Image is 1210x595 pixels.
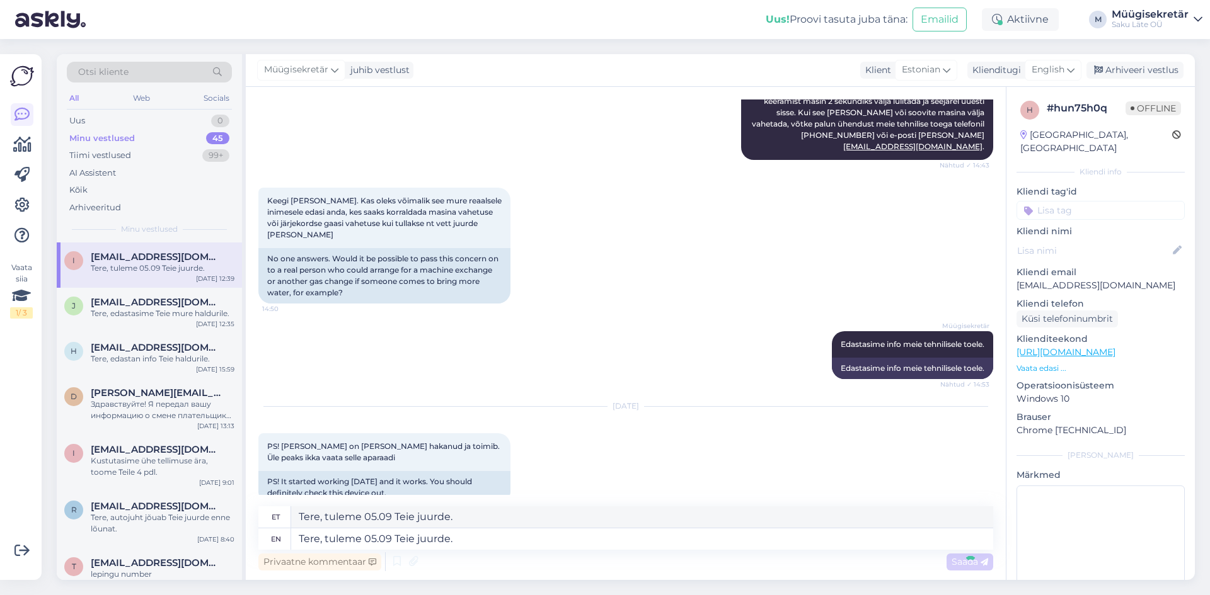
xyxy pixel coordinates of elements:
p: Kliendi telefon [1017,297,1185,310]
span: Estonian [902,63,940,77]
span: d [71,392,77,401]
div: Uus [69,115,85,127]
p: Märkmed [1017,468,1185,482]
p: Brauser [1017,411,1185,424]
div: Tiimi vestlused [69,149,131,162]
p: Kliendi nimi [1017,225,1185,238]
p: Chrome [TECHNICAL_ID] [1017,424,1185,437]
span: h [1027,105,1033,115]
a: MüügisekretärSaku Läte OÜ [1112,9,1202,30]
div: AI Assistent [69,167,116,179]
div: juhib vestlust [345,64,410,77]
span: info@itk.ee [91,444,222,455]
p: Klienditeekond [1017,332,1185,346]
div: 0 [211,115,229,127]
div: Edastasime info meie tehnilisele toele. [832,358,993,379]
input: Lisa nimi [1017,244,1170,258]
div: 45 [206,132,229,145]
span: Minu vestlused [121,224,178,235]
div: Küsi telefoninumbrit [1017,310,1118,327]
p: Vaata edasi ... [1017,363,1185,374]
span: Keegi [PERSON_NAME]. Kas oleks võimalik see mure reaalsele inimesele edasi anda, kes saaks korral... [267,196,504,239]
div: Tere, tuleme 05.09 Teie juurde. [91,263,234,274]
span: Offline [1126,101,1181,115]
a: [EMAIL_ADDRESS][DOMAIN_NAME] [843,142,982,151]
button: Emailid [913,8,967,31]
div: [GEOGRAPHIC_DATA], [GEOGRAPHIC_DATA] [1020,128,1172,155]
div: Kliendi info [1017,166,1185,178]
div: No one answers. Would it be possible to pass this concern on to a real person who could arrange f... [258,248,510,303]
div: [PERSON_NAME] [1017,450,1185,461]
input: Lisa tag [1017,201,1185,220]
div: Socials [201,90,232,106]
span: i [72,256,75,265]
span: PS! [PERSON_NAME] on [PERSON_NAME] hakanud ja toimib. Üle peaks ikka vaata selle aparaadi [267,441,502,462]
span: tallinn@bunkerpartner.com [91,557,222,569]
div: Arhiveeri vestlus [1086,62,1184,79]
div: All [67,90,81,106]
span: Otsi kliente [78,65,129,79]
div: [DATE] 8:40 [197,535,234,544]
div: Web [130,90,153,106]
div: Tere, edastasime Teie mure haldurile. [91,308,234,319]
span: Nähtud ✓ 14:53 [940,380,989,389]
div: [DATE] 15:59 [196,365,234,374]
span: Müügisekretär [264,63,328,77]
span: Müügisekretär [942,321,989,331]
span: t [72,562,76,571]
div: PS! It started working [DATE] and it works. You should definitely check this device out. [258,471,510,504]
div: M [1089,11,1107,28]
div: lepingu number [91,569,234,580]
div: Arhiveeritud [69,201,121,214]
div: [DATE] 12:39 [196,274,234,283]
span: heli.siimson@sca.com [91,342,222,353]
div: [DATE] 9:01 [199,478,234,487]
div: Klient [860,64,891,77]
div: Saku Läte OÜ [1112,20,1189,30]
span: i [72,448,75,458]
div: Здравствуйте! Я передал вашу информацию о смене плательщика по договору № 36758 соответствующему ... [91,399,234,421]
span: j [72,301,76,310]
span: dmitri@fra-ber.ee [91,387,222,399]
span: raido@lakrito.ee [91,501,222,512]
span: Edastasime info meie tehnilisele toele. [841,339,984,349]
a: [URL][DOMAIN_NAME] [1017,346,1115,358]
span: juuksur@bk.ru [91,297,222,308]
span: h [71,346,77,356]
p: Windows 10 [1017,392,1185,405]
div: [DATE] 12:35 [196,319,234,329]
span: English [1032,63,1064,77]
div: Tere, edastan info Teie haldurile. [91,353,234,365]
p: Kliendi tag'id [1017,185,1185,198]
img: Askly Logo [10,64,34,88]
div: Müügisekretär [1112,9,1189,20]
div: Kustutasime ühe tellimuse ära, toome Teile 4 pdl. [91,455,234,478]
div: [DATE] 13:13 [197,421,234,431]
div: [DATE] [258,400,993,412]
p: Kliendi email [1017,266,1185,279]
div: 99+ [202,149,229,162]
div: Kõik [69,184,88,196]
div: 1 / 3 [10,307,33,319]
div: # hun75h0q [1047,101,1126,116]
span: Nähtud ✓ 14:43 [940,161,989,170]
div: Proovi tasuta juba täna: [766,12,907,27]
div: Klienditugi [967,64,1021,77]
b: Uus! [766,13,790,25]
span: r [71,505,77,514]
span: 14:50 [262,304,309,314]
div: Vaata siia [10,262,33,319]
p: [EMAIL_ADDRESS][DOMAIN_NAME] [1017,279,1185,292]
div: Tere, autojuht jõuab Teie juurde enne lõunat. [91,512,234,535]
div: Minu vestlused [69,132,135,145]
p: Operatsioonisüsteem [1017,379,1185,392]
span: ivari.ilusk@tariston.ee [91,251,222,263]
div: Aktiivne [982,8,1059,31]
